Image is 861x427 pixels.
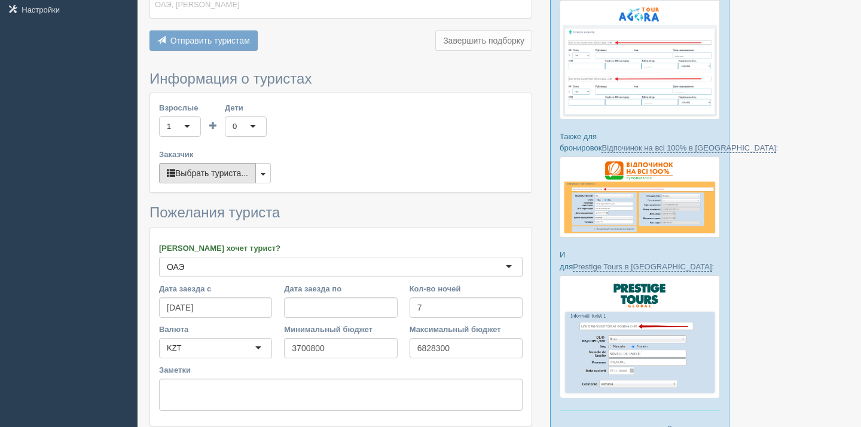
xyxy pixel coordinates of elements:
[159,242,523,254] label: [PERSON_NAME] хочет турист?
[159,163,256,183] button: Выбрать туриста...
[159,149,523,160] label: Заказчик
[435,30,532,51] button: Завершить подборку
[410,283,523,294] label: Кол-во ночей
[159,364,523,376] label: Заметки
[560,131,720,153] p: Также для бронировок :
[560,156,720,238] img: otdihnavse100--%D1%84%D0%BE%D1%80%D0%BC%D0%B0-%D0%B1%D1%80%D0%BE%D0%BD%D0%B8%D1%80%D0%BE%D0%B2%D0...
[159,283,272,294] label: Дата заезда с
[167,121,171,133] div: 1
[284,283,397,294] label: Дата заезда по
[284,324,397,335] label: Минимальный бюджет
[410,324,523,335] label: Максимальный бюджет
[410,297,523,318] input: 7-10 или 7,10,14
[167,342,182,354] div: KZT
[560,275,720,398] img: prestige-tours-booking-form-crm-for-travel-agents.png
[560,249,720,272] p: И для :
[159,102,201,113] label: Взрослые
[149,204,280,220] span: Пожелания туриста
[573,262,712,272] a: Prestige Tours в [GEOGRAPHIC_DATA]
[159,324,272,335] label: Валюта
[233,121,237,133] div: 0
[149,30,258,51] button: Отправить туристам
[149,71,532,87] h3: Информация о туристах
[167,261,185,273] div: ОАЭ
[225,102,267,113] label: Дети
[170,36,250,45] span: Отправить туристам
[602,143,775,153] a: Відпочинок на всі 100% в [GEOGRAPHIC_DATA]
